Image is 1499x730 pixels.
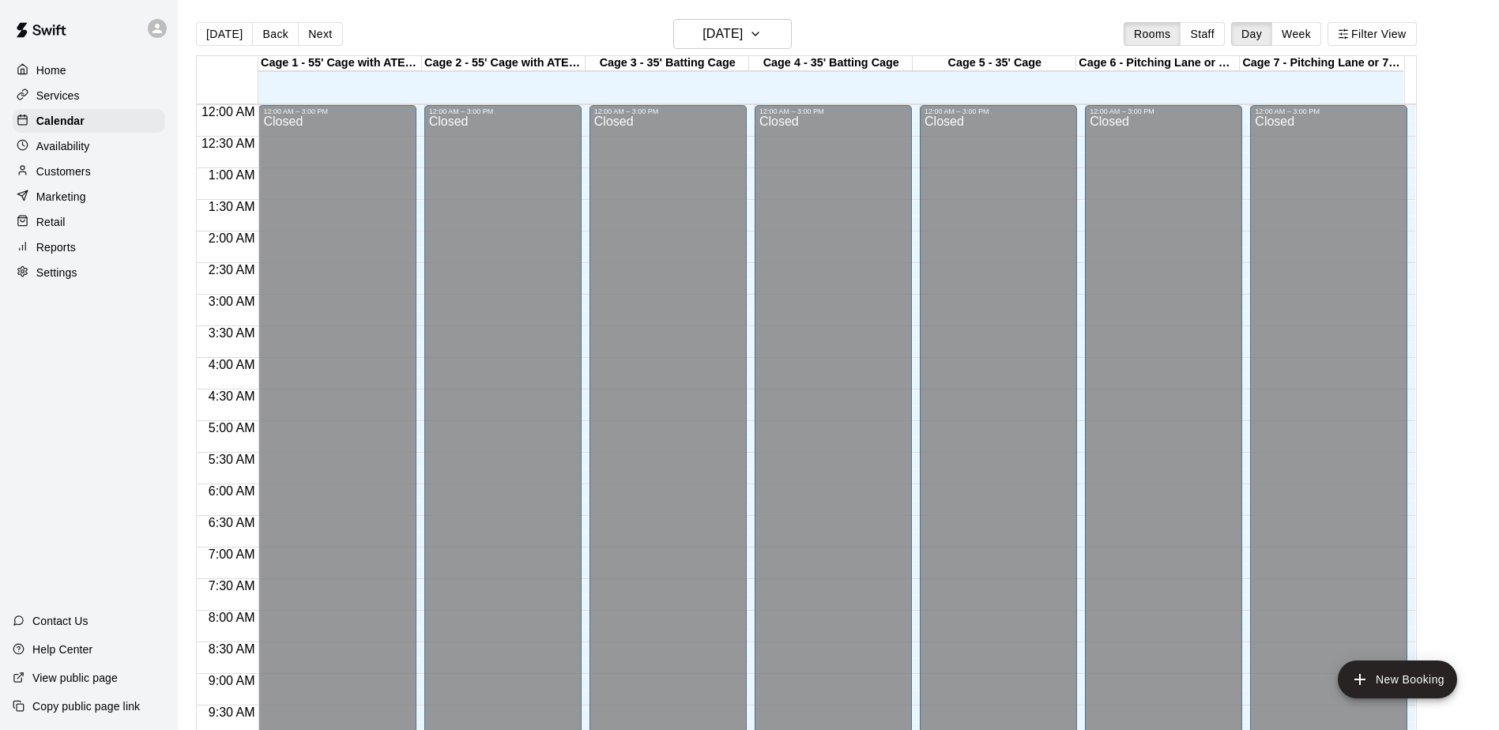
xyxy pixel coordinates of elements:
span: 5:00 AM [205,421,259,435]
span: 9:30 AM [205,706,259,719]
span: 9:00 AM [205,674,259,687]
div: Cage 5 - 35' Cage [913,56,1076,71]
span: 3:30 AM [205,326,259,340]
div: 12:00 AM – 3:00 PM [759,107,907,115]
div: 12:00 AM – 3:00 PM [1090,107,1237,115]
button: Day [1231,22,1272,46]
div: 12:00 AM – 3:00 PM [263,107,411,115]
a: Retail [13,210,165,234]
button: add [1338,660,1457,698]
div: Cage 3 - 35' Batting Cage [586,56,749,71]
span: 4:30 AM [205,389,259,403]
p: Retail [36,214,66,230]
button: Next [298,22,342,46]
h6: [DATE] [702,23,743,45]
div: Cage 6 - Pitching Lane or Hitting (35' Cage) [1076,56,1240,71]
div: 12:00 AM – 3:00 PM [1255,107,1403,115]
span: 8:30 AM [205,642,259,656]
button: Week [1271,22,1321,46]
p: Reports [36,239,76,255]
p: Calendar [36,113,85,129]
div: Cage 1 - 55' Cage with ATEC M3X 2.0 Baseball Pitching Machine [258,56,422,71]
span: 1:00 AM [205,168,259,182]
div: 12:00 AM – 3:00 PM [594,107,742,115]
a: Settings [13,261,165,284]
span: 8:00 AM [205,611,259,624]
button: Filter View [1328,22,1416,46]
a: Home [13,58,165,82]
a: Calendar [13,109,165,133]
p: Services [36,88,80,103]
button: Rooms [1124,22,1181,46]
p: Marketing [36,189,86,205]
a: Customers [13,160,165,183]
span: 6:30 AM [205,516,259,529]
span: 7:00 AM [205,547,259,561]
a: Marketing [13,185,165,209]
span: 2:30 AM [205,263,259,277]
a: Services [13,84,165,107]
p: View public page [32,670,118,686]
span: 5:30 AM [205,453,259,466]
p: Contact Us [32,613,89,629]
span: 7:30 AM [205,579,259,593]
span: 4:00 AM [205,358,259,371]
div: Cage 2 - 55' Cage with ATEC M3X 2.0 Baseball Pitching Machine [422,56,586,71]
span: 6:00 AM [205,484,259,498]
p: Help Center [32,642,92,657]
p: Customers [36,164,91,179]
p: Availability [36,138,90,154]
button: [DATE] [196,22,253,46]
button: [DATE] [673,19,792,49]
span: 12:30 AM [198,137,259,150]
p: Copy public page link [32,698,140,714]
div: Cage 7 - Pitching Lane or 70' Cage for live at-bats [1240,56,1403,71]
p: Home [36,62,66,78]
a: Availability [13,134,165,158]
div: Cage 4 - 35' Batting Cage [749,56,913,71]
span: 12:00 AM [198,105,259,119]
span: 3:00 AM [205,295,259,308]
a: Reports [13,235,165,259]
button: Staff [1180,22,1225,46]
span: 2:00 AM [205,231,259,245]
div: 12:00 AM – 3:00 PM [925,107,1072,115]
div: 12:00 AM – 3:00 PM [429,107,577,115]
button: Back [252,22,299,46]
span: 1:30 AM [205,200,259,213]
p: Settings [36,265,77,280]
